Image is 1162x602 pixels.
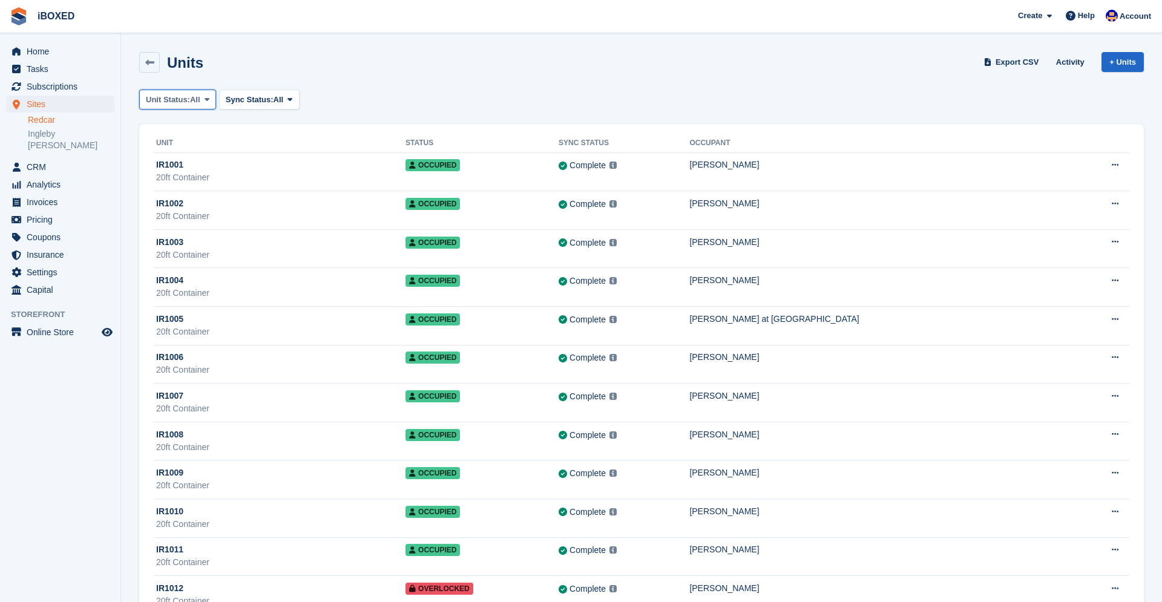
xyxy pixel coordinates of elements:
[6,229,114,246] a: menu
[156,402,405,415] div: 20ft Container
[6,281,114,298] a: menu
[609,393,617,400] img: icon-info-grey-7440780725fd019a000dd9b08b2336e03edf1995a4989e88bcd33f0948082b44.svg
[156,313,183,326] span: IR1005
[156,466,183,479] span: IR1009
[154,134,405,153] th: Unit
[156,326,405,338] div: 20ft Container
[609,239,617,246] img: icon-info-grey-7440780725fd019a000dd9b08b2336e03edf1995a4989e88bcd33f0948082b44.svg
[405,352,460,364] span: Occupied
[27,61,99,77] span: Tasks
[405,506,460,518] span: Occupied
[6,211,114,228] a: menu
[6,264,114,281] a: menu
[27,159,99,175] span: CRM
[6,194,114,211] a: menu
[570,467,606,480] div: Complete
[156,556,405,569] div: 20ft Container
[274,94,284,106] span: All
[609,508,617,515] img: icon-info-grey-7440780725fd019a000dd9b08b2336e03edf1995a4989e88bcd33f0948082b44.svg
[570,583,606,595] div: Complete
[405,429,460,441] span: Occupied
[156,210,405,223] div: 20ft Container
[146,94,190,106] span: Unit Status:
[689,159,1072,171] div: [PERSON_NAME]
[27,96,99,113] span: Sites
[28,128,114,151] a: Ingleby [PERSON_NAME]
[405,467,460,479] span: Occupied
[570,237,606,249] div: Complete
[27,78,99,95] span: Subscriptions
[405,275,460,287] span: Occupied
[689,197,1072,210] div: [PERSON_NAME]
[156,582,183,595] span: IR1012
[609,162,617,169] img: icon-info-grey-7440780725fd019a000dd9b08b2336e03edf1995a4989e88bcd33f0948082b44.svg
[167,54,203,71] h2: Units
[6,96,114,113] a: menu
[609,200,617,208] img: icon-info-grey-7440780725fd019a000dd9b08b2336e03edf1995a4989e88bcd33f0948082b44.svg
[156,518,405,531] div: 20ft Container
[405,237,460,249] span: Occupied
[6,176,114,193] a: menu
[570,159,606,172] div: Complete
[996,56,1039,68] span: Export CSV
[689,390,1072,402] div: [PERSON_NAME]
[139,90,216,110] button: Unit Status: All
[689,428,1072,441] div: [PERSON_NAME]
[689,313,1072,326] div: [PERSON_NAME] at [GEOGRAPHIC_DATA]
[27,211,99,228] span: Pricing
[156,351,183,364] span: IR1006
[689,505,1072,518] div: [PERSON_NAME]
[689,236,1072,249] div: [PERSON_NAME]
[27,176,99,193] span: Analytics
[156,543,183,556] span: IR1011
[190,94,200,106] span: All
[27,246,99,263] span: Insurance
[570,313,606,326] div: Complete
[100,325,114,339] a: Preview store
[226,94,274,106] span: Sync Status:
[570,275,606,287] div: Complete
[1051,52,1089,72] a: Activity
[609,585,617,592] img: icon-info-grey-7440780725fd019a000dd9b08b2336e03edf1995a4989e88bcd33f0948082b44.svg
[570,544,606,557] div: Complete
[609,431,617,439] img: icon-info-grey-7440780725fd019a000dd9b08b2336e03edf1995a4989e88bcd33f0948082b44.svg
[689,582,1072,595] div: [PERSON_NAME]
[559,134,689,153] th: Sync Status
[156,441,405,454] div: 20ft Container
[609,316,617,323] img: icon-info-grey-7440780725fd019a000dd9b08b2336e03edf1995a4989e88bcd33f0948082b44.svg
[156,390,183,402] span: IR1007
[1018,10,1042,22] span: Create
[689,274,1072,287] div: [PERSON_NAME]
[689,466,1072,479] div: [PERSON_NAME]
[156,236,183,249] span: IR1003
[570,506,606,519] div: Complete
[33,6,79,26] a: iBOXED
[405,134,559,153] th: Status
[156,479,405,492] div: 20ft Container
[156,197,183,210] span: IR1002
[609,277,617,284] img: icon-info-grey-7440780725fd019a000dd9b08b2336e03edf1995a4989e88bcd33f0948082b44.svg
[6,43,114,60] a: menu
[219,90,300,110] button: Sync Status: All
[405,198,460,210] span: Occupied
[27,324,99,341] span: Online Store
[1120,10,1151,22] span: Account
[609,354,617,361] img: icon-info-grey-7440780725fd019a000dd9b08b2336e03edf1995a4989e88bcd33f0948082b44.svg
[6,159,114,175] a: menu
[6,78,114,95] a: menu
[28,114,114,126] a: Redcar
[689,351,1072,364] div: [PERSON_NAME]
[27,264,99,281] span: Settings
[405,313,460,326] span: Occupied
[609,546,617,554] img: icon-info-grey-7440780725fd019a000dd9b08b2336e03edf1995a4989e88bcd33f0948082b44.svg
[156,171,405,184] div: 20ft Container
[27,194,99,211] span: Invoices
[6,61,114,77] a: menu
[405,544,460,556] span: Occupied
[405,159,460,171] span: Occupied
[27,43,99,60] span: Home
[689,543,1072,556] div: [PERSON_NAME]
[156,428,183,441] span: IR1008
[10,7,28,25] img: stora-icon-8386f47178a22dfd0bd8f6a31ec36ba5ce8667c1dd55bd0f319d3a0aa187defe.svg
[156,249,405,261] div: 20ft Container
